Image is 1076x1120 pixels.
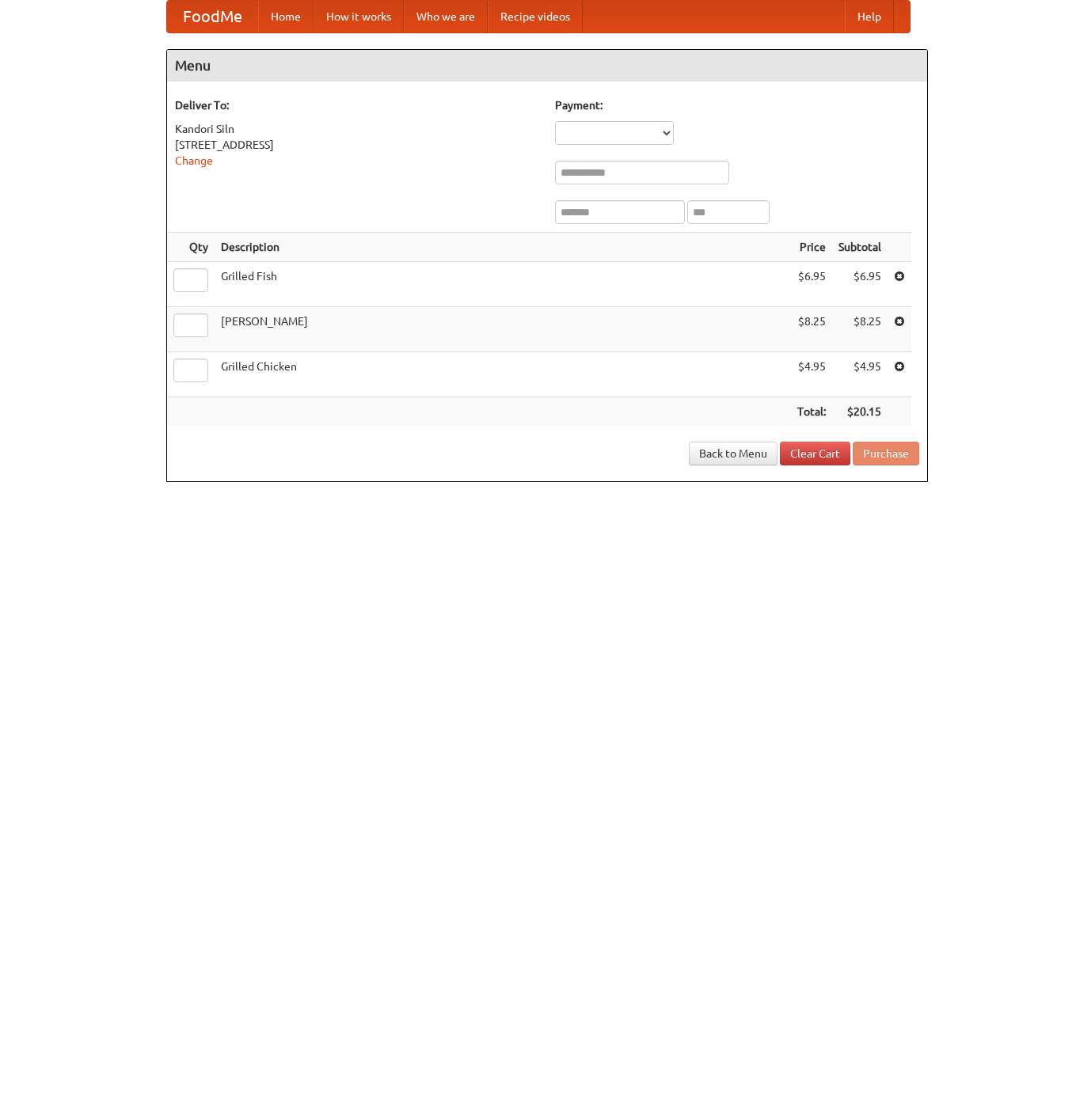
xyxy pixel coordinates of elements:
[175,97,539,113] h5: Deliver To:
[853,442,919,465] button: Purchase
[167,1,258,32] a: FoodMe
[488,1,583,32] a: Recipe videos
[215,262,791,307] td: Grilled Fish
[215,307,791,352] td: [PERSON_NAME]
[555,97,919,113] h5: Payment:
[791,397,832,427] th: Total:
[832,307,888,352] td: $8.25
[791,262,832,307] td: $6.95
[404,1,488,32] a: Who we are
[258,1,314,32] a: Home
[845,1,894,32] a: Help
[314,1,404,32] a: How it works
[175,154,213,167] a: Change
[832,262,888,307] td: $6.95
[167,50,927,82] h4: Menu
[175,121,539,137] div: Kandori Siln
[832,352,888,397] td: $4.95
[832,233,888,262] th: Subtotal
[791,233,832,262] th: Price
[791,307,832,352] td: $8.25
[832,397,888,427] th: $20.15
[791,352,832,397] td: $4.95
[215,352,791,397] td: Grilled Chicken
[215,233,791,262] th: Description
[689,442,778,465] a: Back to Menu
[175,137,539,153] div: [STREET_ADDRESS]
[780,442,850,465] a: Clear Cart
[167,233,215,262] th: Qty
